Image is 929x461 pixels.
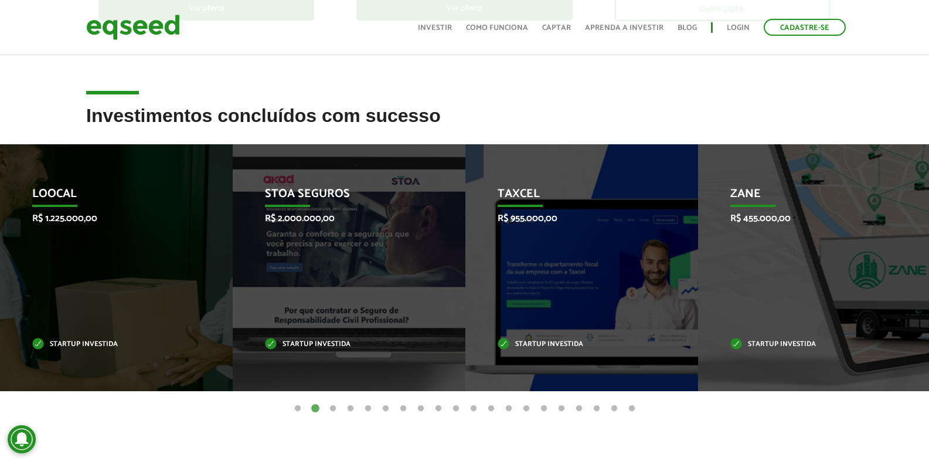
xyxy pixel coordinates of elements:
a: Login [727,24,750,32]
button: 12 of 20 [485,403,497,415]
p: Startup investida [265,341,416,348]
button: 10 of 20 [450,403,462,415]
button: 6 of 20 [380,403,392,415]
button: 16 of 20 [556,403,567,415]
button: 13 of 20 [503,403,515,415]
a: Como funciona [466,24,528,32]
a: Cadastre-se [764,19,846,36]
button: 15 of 20 [538,403,550,415]
button: 19 of 20 [608,403,620,415]
button: 4 of 20 [345,403,356,415]
button: 17 of 20 [573,403,585,415]
button: 5 of 20 [362,403,374,415]
button: 20 of 20 [626,403,638,415]
h2: Investimentos concluídos com sucesso [86,106,843,144]
p: R$ 455.000,00 [730,213,881,224]
button: 8 of 20 [415,403,427,415]
a: Captar [542,24,571,32]
a: Blog [678,24,697,32]
button: 14 of 20 [520,403,532,415]
img: EqSeed [86,12,180,43]
button: 3 of 20 [327,403,339,415]
button: 9 of 20 [433,403,444,415]
a: Aprenda a investir [585,24,663,32]
p: Loocal [32,187,183,207]
button: 18 of 20 [591,403,603,415]
p: Startup investida [32,341,183,348]
button: 2 of 20 [309,403,321,415]
button: 1 of 20 [292,403,304,415]
p: Startup investida [498,341,648,348]
p: R$ 955.000,00 [498,213,648,224]
p: R$ 2.000.000,00 [265,213,416,224]
p: R$ 1.225.000,00 [32,213,183,224]
p: Taxcel [498,187,648,207]
button: 11 of 20 [468,403,479,415]
p: STOA Seguros [265,187,416,207]
p: Startup investida [730,341,881,348]
p: Zane [730,187,881,207]
button: 7 of 20 [397,403,409,415]
a: Investir [418,24,452,32]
